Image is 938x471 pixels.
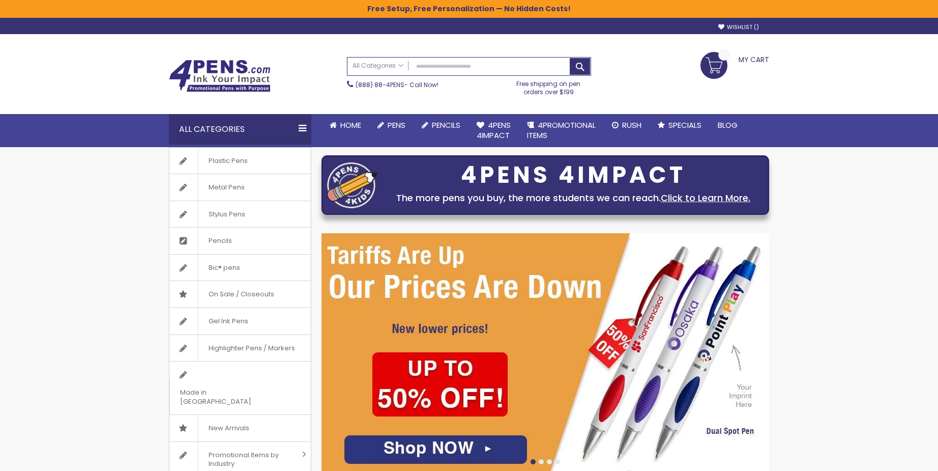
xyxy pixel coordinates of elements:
a: Pencils [414,114,468,136]
a: Metal Pens [169,174,311,201]
a: Made in [GEOGRAPHIC_DATA] [169,362,311,414]
a: Gel Ink Pens [169,308,311,335]
span: Pencils [198,228,242,254]
img: 4Pens Custom Pens and Promotional Products [169,60,271,92]
a: On Sale / Closeouts [169,281,311,308]
a: Stylus Pens [169,201,311,228]
span: Rush [622,120,641,130]
span: Made in [GEOGRAPHIC_DATA] [169,379,285,414]
a: New Arrivals [169,415,311,441]
span: Bic® pens [198,255,250,281]
span: New Arrivals [198,415,259,441]
a: 4PROMOTIONALITEMS [519,114,604,147]
a: Pencils [169,228,311,254]
div: All Categories [169,114,311,145]
span: Pens [388,120,405,130]
div: 4PENS 4IMPACT [383,164,764,186]
span: 4PROMOTIONAL ITEMS [527,120,596,141]
span: Metal Pens [198,174,255,201]
span: Plastic Pens [198,148,258,174]
a: All Categories [347,58,408,74]
span: Home [340,120,361,130]
a: Plastic Pens [169,148,311,174]
a: Wishlist [718,23,759,31]
span: - Call Now! [356,80,438,89]
img: four_pen_logo.png [327,162,378,208]
a: Blog [710,114,746,136]
a: Pens [369,114,414,136]
span: Pencils [432,120,460,130]
div: The more pens you buy, the more students we can reach. [383,191,764,205]
a: Rush [604,114,650,136]
a: Highlighter Pens / Markers [169,335,311,362]
span: 4Pens 4impact [477,120,511,141]
span: Stylus Pens [198,201,255,228]
a: Bic® pens [169,255,311,281]
span: On Sale / Closeouts [198,281,284,308]
span: Specials [668,120,701,130]
a: 4Pens4impact [468,114,519,147]
a: Home [321,114,369,136]
span: Blog [718,120,738,130]
a: Click to Learn More. [661,191,750,204]
a: Specials [650,114,710,136]
span: Highlighter Pens / Markers [198,335,305,362]
a: (888) 88-4PENS [356,80,404,89]
span: All Categories [353,62,403,70]
span: Gel Ink Pens [198,308,258,335]
div: Free shipping on pen orders over $199 [506,76,592,96]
